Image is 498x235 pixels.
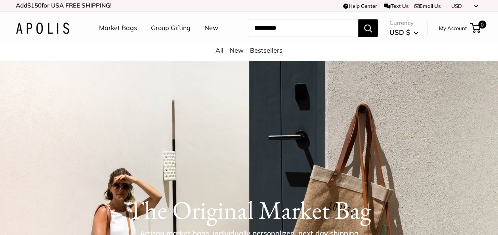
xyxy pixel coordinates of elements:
[151,22,191,34] a: Group Gifting
[451,3,462,9] span: USD
[250,46,282,54] a: Bestsellers
[204,22,218,34] a: New
[414,3,441,9] a: Email Us
[439,23,467,33] a: My Account
[16,195,482,225] h1: The Original Market Bag
[99,22,137,34] a: Market Bags
[248,19,358,37] input: Search...
[358,19,378,37] button: Search
[384,3,408,9] a: Text Us
[389,17,418,28] span: Currency
[230,46,244,54] a: New
[389,26,418,39] button: USD $
[471,23,481,33] a: 0
[389,28,410,36] span: USD $
[16,23,69,34] img: Apolis
[343,3,377,9] a: Help Center
[27,2,42,9] span: $150
[478,21,486,28] span: 0
[216,46,223,54] a: All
